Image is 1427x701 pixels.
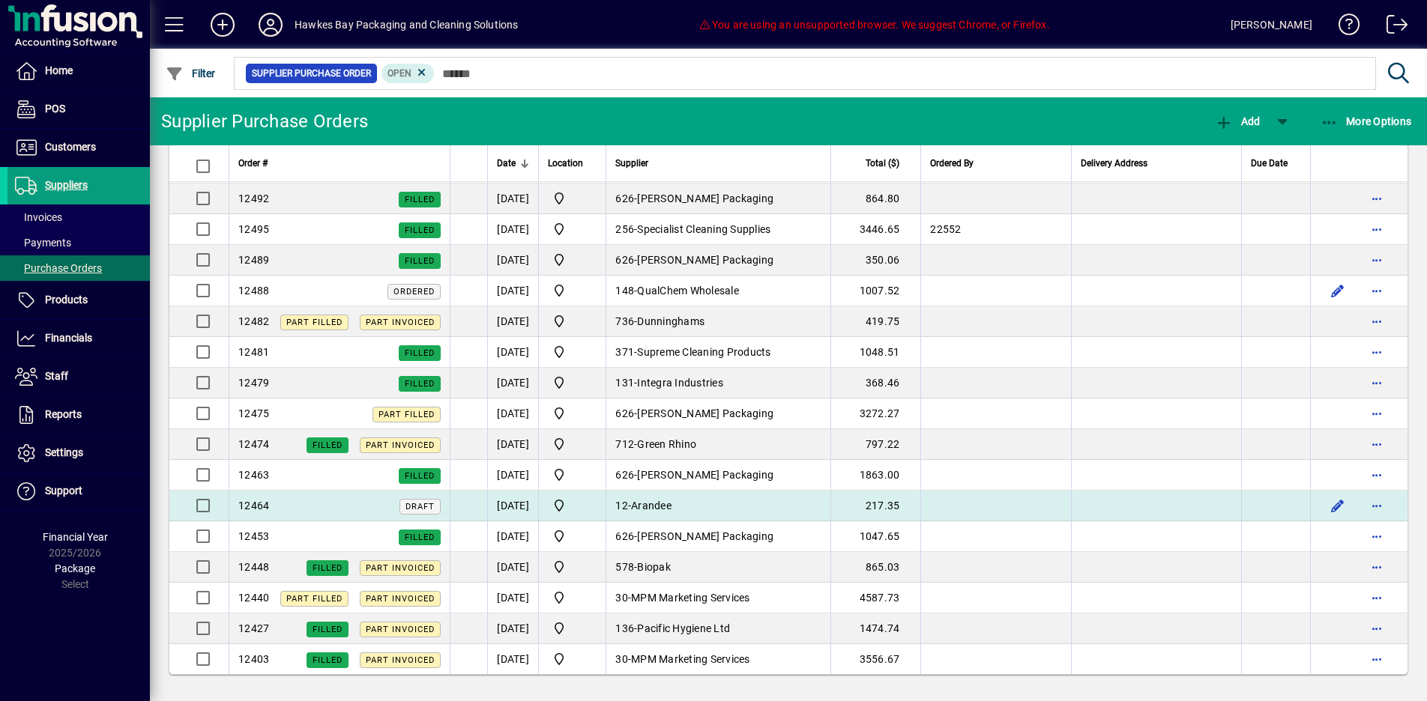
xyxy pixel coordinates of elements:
[866,155,899,172] span: Total ($)
[840,155,913,172] div: Total ($)
[615,653,628,665] span: 30
[548,527,597,545] span: Central
[378,410,435,419] span: Part Filled
[548,466,597,484] span: Central
[637,285,739,297] span: QualChem Wholesale
[637,223,770,235] span: Specialist Cleaning Supplies
[161,109,368,133] div: Supplier Purchase Orders
[606,491,830,521] td: -
[247,11,295,38] button: Profile
[313,440,343,450] span: Filled
[1365,494,1389,518] button: More options
[615,155,821,172] div: Supplier
[548,404,597,422] span: Central
[1365,647,1389,671] button: More options
[7,358,150,395] a: Staff
[606,306,830,337] td: -
[7,230,150,255] a: Payments
[615,407,634,419] span: 626
[1326,279,1350,303] button: Edit
[1251,155,1288,172] span: Due Date
[548,619,597,637] span: Central
[637,315,705,327] span: Dunninghams
[615,155,648,172] span: Supplier
[615,500,628,512] span: 12
[238,285,269,297] span: 12488
[606,521,830,552] td: -
[405,532,435,542] span: Filled
[1327,3,1360,52] a: Knowledge Base
[606,583,830,613] td: -
[606,276,830,306] td: -
[381,64,435,83] mat-chip: Completion Status: Open
[606,613,830,644] td: -
[238,592,269,604] span: 12440
[238,223,269,235] span: 12495
[606,337,830,368] td: -
[637,346,770,358] span: Supreme Cleaning Products
[548,312,597,330] span: Central
[548,155,597,172] div: Location
[606,429,830,460] td: -
[548,374,597,392] span: Central
[238,346,269,358] span: 12481
[405,195,435,204] span: Filled
[487,552,538,583] td: [DATE]
[830,491,920,521] td: 217.35
[1365,586,1389,610] button: More options
[637,622,730,634] span: Pacific Hygiene Ltd
[637,561,671,573] span: Biopak
[1211,108,1264,135] button: Add
[487,398,538,429] td: [DATE]
[393,287,435,297] span: Ordered
[1365,463,1389,487] button: More options
[15,237,71,249] span: Payments
[7,91,150,128] a: POS
[830,552,920,583] td: 865.03
[7,473,150,510] a: Support
[238,377,269,389] span: 12479
[548,589,597,607] span: Central
[1365,401,1389,425] button: More options
[7,434,150,472] a: Settings
[548,282,597,300] span: Central
[238,653,269,665] span: 12403
[830,183,920,214] td: 864.80
[366,594,435,604] span: Part Invoiced
[295,13,519,37] div: Hawkes Bay Packaging and Cleaning Solutions
[7,282,150,319] a: Products
[238,155,441,172] div: Order #
[497,155,516,172] span: Date
[238,155,268,172] span: Order #
[366,563,435,573] span: Part Invoiced
[252,66,371,81] span: Supplier Purchase Order
[930,155,974,172] span: Ordered By
[699,19,1049,31] span: You are using an unsupported browser. We suggest Chrome, or Firefox.
[1251,155,1301,172] div: Due Date
[45,179,88,191] span: Suppliers
[548,220,597,238] span: Central
[7,204,150,230] a: Invoices
[405,225,435,235] span: Filled
[830,368,920,398] td: 368.46
[487,183,538,214] td: [DATE]
[487,306,538,337] td: [DATE]
[830,245,920,276] td: 350.06
[637,438,696,450] span: Green Rhino
[487,245,538,276] td: [DATE]
[487,613,538,644] td: [DATE]
[45,408,82,420] span: Reports
[1365,217,1389,241] button: More options
[830,644,920,674] td: 3556.67
[487,429,538,460] td: [DATE]
[238,622,269,634] span: 12427
[1365,524,1389,548] button: More options
[487,337,538,368] td: [DATE]
[830,521,920,552] td: 1047.65
[830,583,920,613] td: 4587.73
[487,521,538,552] td: [DATE]
[487,368,538,398] td: [DATE]
[637,530,773,542] span: [PERSON_NAME] Packaging
[615,561,634,573] span: 578
[637,469,773,481] span: [PERSON_NAME] Packaging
